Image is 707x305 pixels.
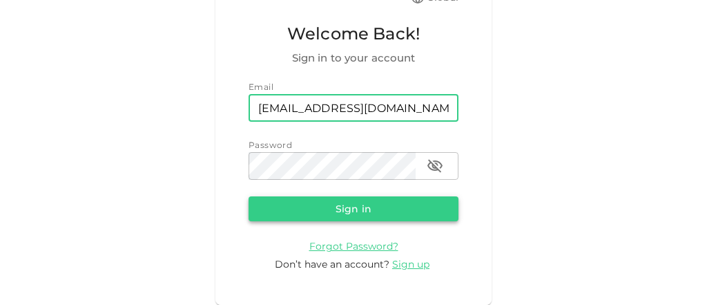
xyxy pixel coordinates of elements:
[249,94,458,122] input: email
[249,82,273,92] span: Email
[392,258,429,270] span: Sign up
[249,152,416,180] input: password
[249,140,292,150] span: Password
[275,258,389,270] span: Don’t have an account?
[309,239,398,252] a: Forgot Password?
[309,240,398,252] span: Forgot Password?
[249,50,458,66] span: Sign in to your account
[249,196,458,221] button: Sign in
[249,21,458,47] span: Welcome Back!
